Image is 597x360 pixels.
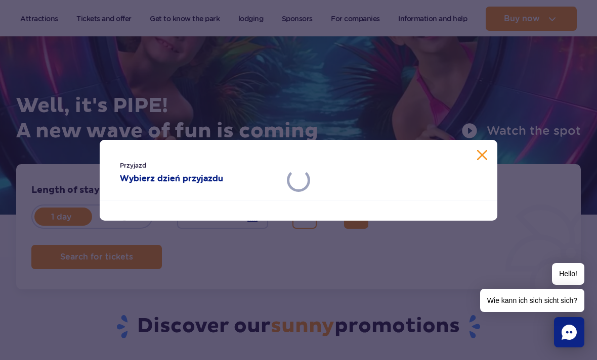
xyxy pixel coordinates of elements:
[480,289,584,312] span: Wie kann ich sich sicht sich?
[552,263,584,285] span: Hello!
[120,173,278,185] strong: Wybierz dzień przyjazdu
[120,161,278,171] span: Przyjazd
[554,317,584,347] div: Chat
[477,150,487,160] button: Zamknij kalendarz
